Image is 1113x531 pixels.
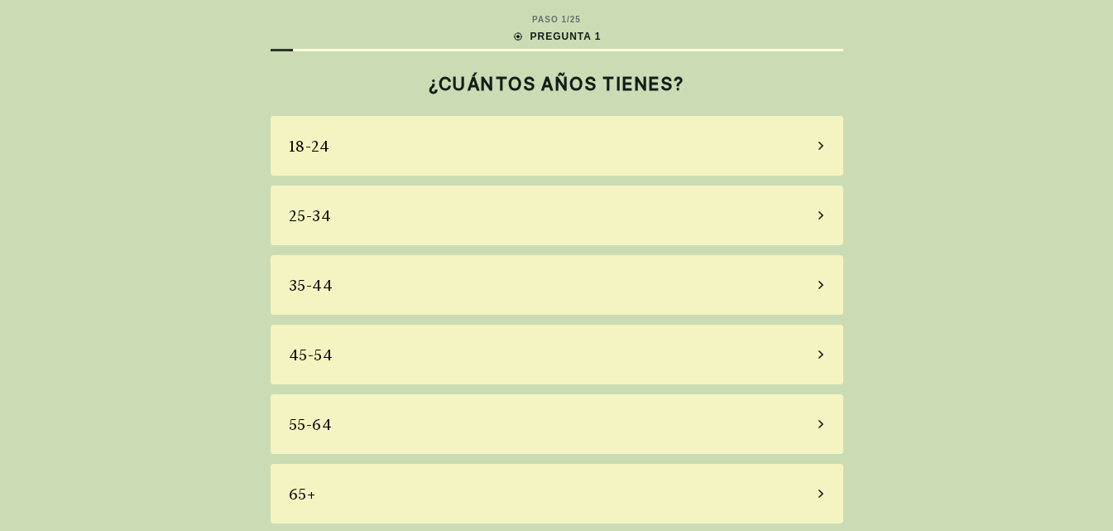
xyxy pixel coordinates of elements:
[289,205,332,227] div: 25-34
[289,413,333,436] div: 55-64
[289,344,333,366] div: 45-54
[271,73,843,94] h2: ¿CUÁNTOS AÑOS TIENES?
[511,29,601,44] div: PREGUNTA 1
[289,274,333,297] div: 35-44
[532,13,581,26] div: PASO 1 / 25
[289,135,330,157] div: 18-24
[289,483,316,505] div: 65+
